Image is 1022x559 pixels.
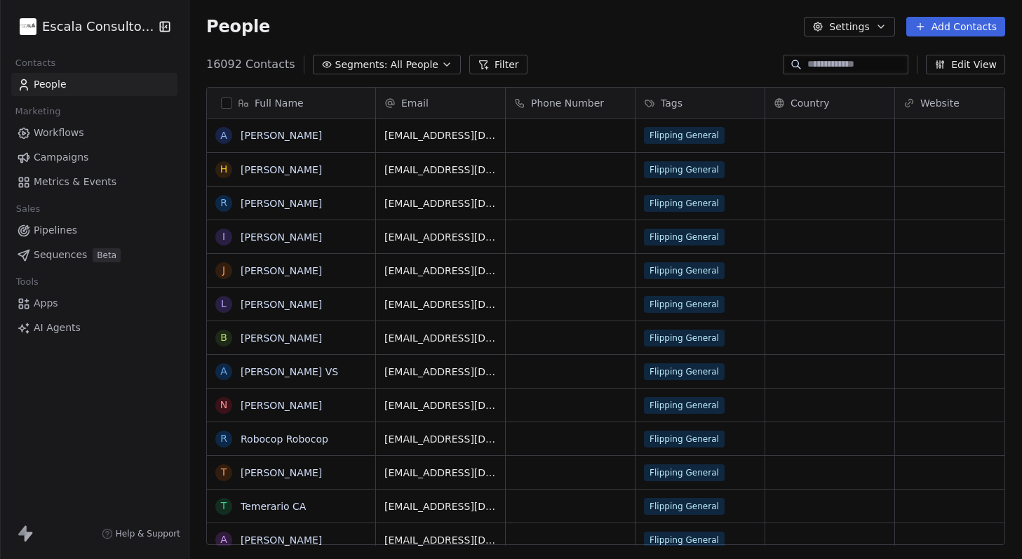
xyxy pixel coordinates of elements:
div: Country [765,88,894,118]
span: Segments: [335,58,388,72]
span: Flipping General [644,330,725,346]
button: Add Contacts [906,17,1005,36]
span: Flipping General [644,296,725,313]
div: L [221,297,227,311]
div: B [220,330,227,345]
span: Flipping General [644,363,725,380]
span: Tools [10,271,44,292]
div: J [222,263,225,278]
a: Robocop Robocop [241,433,328,445]
span: [EMAIL_ADDRESS][DOMAIN_NAME] [384,163,497,177]
span: Country [791,96,830,110]
span: Metrics & Events [34,175,116,189]
span: Sales [10,198,46,220]
a: [PERSON_NAME] [241,467,322,478]
div: Email [376,88,505,118]
a: Temerario CA [241,501,306,512]
a: [PERSON_NAME] [241,299,322,310]
a: Apps [11,292,177,315]
span: Flipping General [644,498,725,515]
div: T [221,465,227,480]
a: [PERSON_NAME] [241,130,322,141]
a: Help & Support [102,528,180,539]
span: 16092 Contacts [206,56,295,73]
span: [EMAIL_ADDRESS][DOMAIN_NAME] [384,499,497,513]
div: I [222,229,225,244]
span: Flipping General [644,397,725,414]
span: Flipping General [644,532,725,548]
span: [EMAIL_ADDRESS][DOMAIN_NAME] [384,264,497,278]
span: People [34,77,67,92]
a: [PERSON_NAME] [241,332,322,344]
a: [PERSON_NAME] [241,400,322,411]
span: All People [391,58,438,72]
span: People [206,16,270,37]
a: [PERSON_NAME] [241,265,322,276]
span: Flipping General [644,161,725,178]
span: [EMAIL_ADDRESS][DOMAIN_NAME] [384,297,497,311]
span: [EMAIL_ADDRESS][DOMAIN_NAME] [384,398,497,412]
span: Contacts [9,53,62,74]
span: Email [401,96,429,110]
div: R [220,431,227,446]
a: [PERSON_NAME] [241,164,322,175]
button: Escala Consultorias [17,15,149,39]
span: [EMAIL_ADDRESS][DOMAIN_NAME] [384,331,497,345]
span: Flipping General [644,195,725,212]
span: Sequences [34,248,87,262]
span: Campaigns [34,150,88,165]
span: [EMAIL_ADDRESS][DOMAIN_NAME] [384,230,497,244]
span: [EMAIL_ADDRESS][DOMAIN_NAME] [384,365,497,379]
div: T [221,499,227,513]
span: Pipelines [34,223,77,238]
span: [EMAIL_ADDRESS][DOMAIN_NAME] [384,196,497,210]
img: LOGO%20ESCALA.png [20,18,36,35]
button: Filter [469,55,527,74]
span: Flipping General [644,262,725,279]
a: Metrics & Events [11,170,177,194]
a: [PERSON_NAME] VS [241,366,338,377]
span: Apps [34,296,58,311]
span: Flipping General [644,127,725,144]
span: Flipping General [644,431,725,447]
span: Marketing [9,101,67,122]
span: Flipping General [644,464,725,481]
span: Full Name [255,96,304,110]
span: Tags [661,96,683,110]
div: N [220,398,227,412]
a: AI Agents [11,316,177,339]
div: Full Name [207,88,375,118]
a: Campaigns [11,146,177,169]
div: H [220,162,228,177]
button: Settings [804,17,894,36]
span: AI Agents [34,321,81,335]
div: A [220,128,227,143]
a: [PERSON_NAME] [241,198,322,209]
span: Phone Number [531,96,604,110]
div: Phone Number [506,88,635,118]
a: [PERSON_NAME] [241,231,322,243]
span: Beta [93,248,121,262]
span: [EMAIL_ADDRESS][DOMAIN_NAME] [384,533,497,547]
a: [PERSON_NAME] [241,534,322,546]
a: SequencesBeta [11,243,177,267]
span: Website [920,96,960,110]
span: [EMAIL_ADDRESS][DOMAIN_NAME] [384,432,497,446]
a: Pipelines [11,219,177,242]
div: Tags [636,88,765,118]
span: [EMAIL_ADDRESS][DOMAIN_NAME] [384,128,497,142]
div: grid [207,119,376,546]
a: Workflows [11,121,177,144]
a: People [11,73,177,96]
div: R [220,196,227,210]
div: A [220,364,227,379]
span: Help & Support [116,528,180,539]
span: [EMAIL_ADDRESS][DOMAIN_NAME] [384,466,497,480]
button: Edit View [926,55,1005,74]
span: Flipping General [644,229,725,245]
div: A [220,532,227,547]
span: Workflows [34,126,84,140]
span: Escala Consultorias [42,18,155,36]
